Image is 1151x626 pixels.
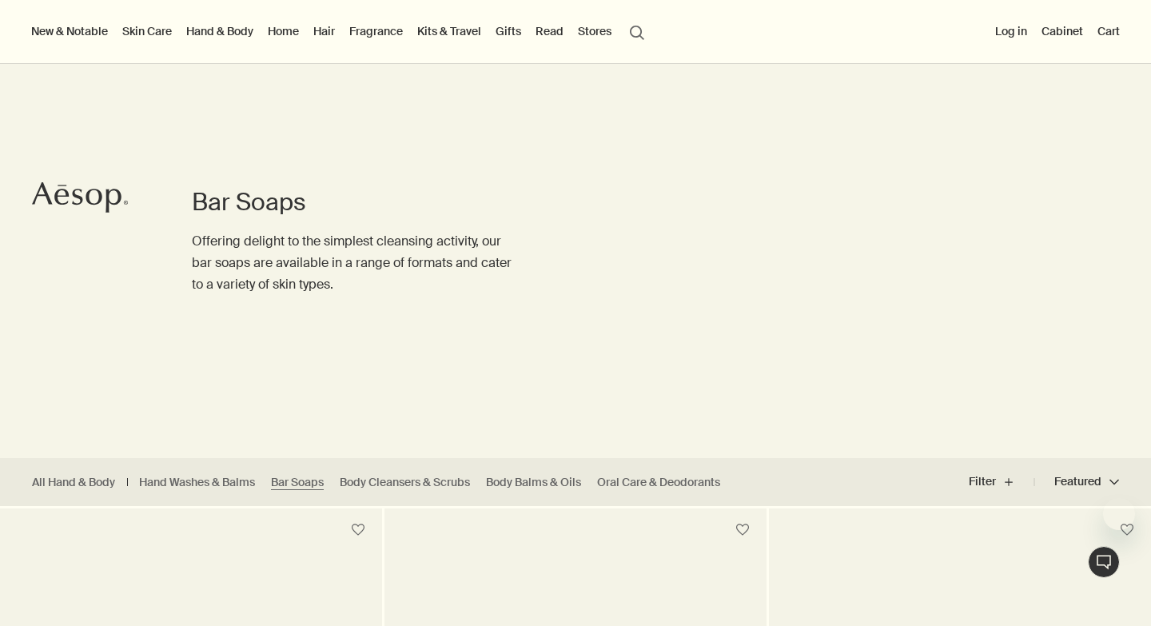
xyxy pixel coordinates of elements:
button: Save to cabinet [728,516,757,544]
button: Cart [1094,21,1123,42]
button: Stores [575,21,615,42]
button: Filter [969,463,1034,501]
button: Log in [992,21,1030,42]
a: Read [532,21,567,42]
h1: Bar Soaps [192,186,512,218]
button: New & Notable [28,21,111,42]
p: Offering delight to the simplest cleansing activity, our bar soaps are available in a range of fo... [192,230,512,296]
button: Featured [1034,463,1119,501]
a: Home [265,21,302,42]
a: Aesop [28,177,132,221]
div: Aesop says "Our consultants are available now to offer personalised product advice.". Open messag... [873,498,1135,610]
a: Body Cleansers & Scrubs [340,475,470,490]
svg: Aesop [32,181,128,213]
a: Skin Care [119,21,175,42]
button: Save to cabinet [344,516,372,544]
a: Oral Care & Deodorants [597,475,720,490]
a: Gifts [492,21,524,42]
a: Kits & Travel [414,21,484,42]
a: Hair [310,21,338,42]
a: All Hand & Body [32,475,115,490]
a: Fragrance [346,21,406,42]
a: Hand & Body [183,21,257,42]
a: Cabinet [1038,21,1086,42]
button: Open search [623,16,651,46]
a: Body Balms & Oils [486,475,581,490]
iframe: Close message from Aesop [1103,498,1135,530]
a: Bar Soaps [271,475,324,490]
iframe: no content [873,578,905,610]
a: Hand Washes & Balms [139,475,255,490]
